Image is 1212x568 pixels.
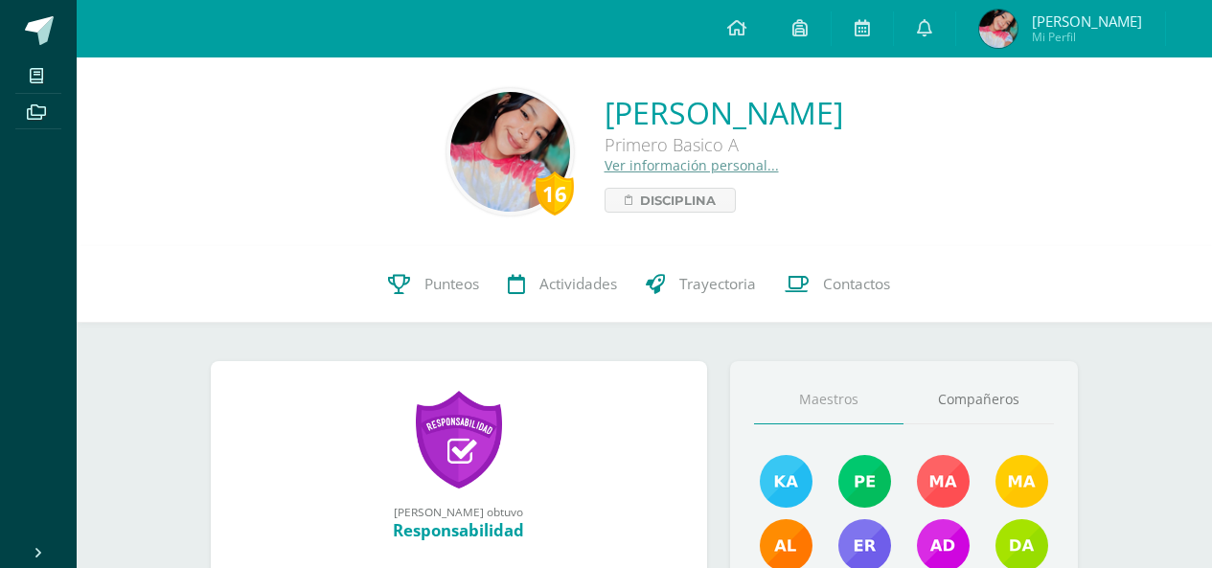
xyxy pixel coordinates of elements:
img: f5bcdfe112135d8e2907dab10a7547e4.png [995,455,1048,508]
span: Actividades [539,274,617,294]
span: [PERSON_NAME] [1032,11,1142,31]
img: c020eebe47570ddd332f87e65077e1d5.png [917,455,970,508]
span: Mi Perfil [1032,29,1142,45]
a: Trayectoria [631,246,770,323]
a: Punteos [374,246,493,323]
a: Compañeros [903,375,1054,424]
div: Primero Basico A [605,133,843,156]
a: Contactos [770,246,904,323]
img: 315317186e071bee5eb45b4fc810b8eb.png [979,10,1018,48]
a: [PERSON_NAME] [605,92,843,133]
span: Punteos [424,274,479,294]
span: Trayectoria [679,274,756,294]
span: Disciplina [640,189,716,212]
img: 15fb5835aaf1d8aa0909c044d1811af8.png [838,455,891,508]
span: Contactos [823,274,890,294]
div: Responsabilidad [230,519,688,541]
a: Ver información personal... [605,156,779,174]
div: 16 [536,171,574,216]
img: 06cb8918a26dcf532ca594660324254a.png [450,92,570,212]
img: 1c285e60f6ff79110def83009e9e501a.png [760,455,812,508]
a: Disciplina [605,188,736,213]
a: Actividades [493,246,631,323]
a: Maestros [754,375,904,424]
div: [PERSON_NAME] obtuvo [230,504,688,519]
